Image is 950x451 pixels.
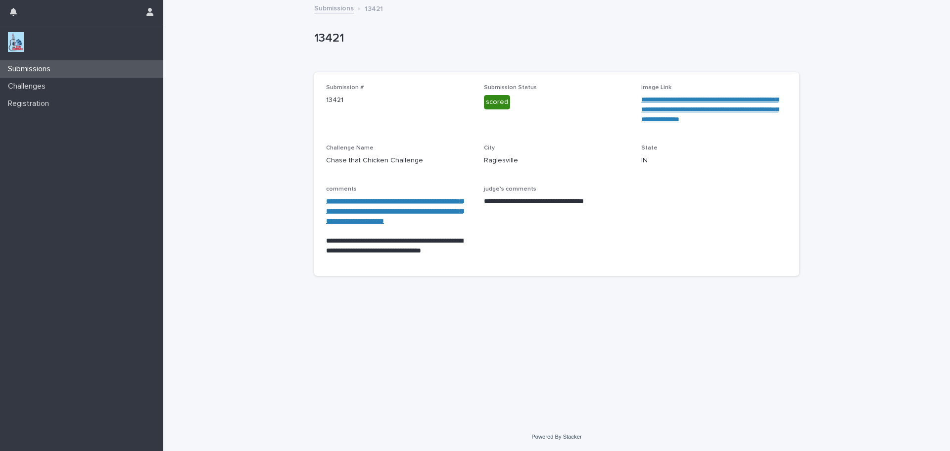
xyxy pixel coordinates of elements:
span: City [484,145,495,151]
p: 13421 [314,31,795,46]
p: Submissions [4,64,58,74]
p: Raglesville [484,155,630,166]
span: Submission # [326,85,364,91]
p: 13421 [365,2,383,13]
p: Challenges [4,82,53,91]
p: 13421 [326,95,472,105]
a: Powered By Stacker [531,434,581,440]
span: comments [326,186,357,192]
span: judge's comments [484,186,536,192]
p: Registration [4,99,57,108]
span: Submission Status [484,85,537,91]
img: jxsLJbdS1eYBI7rVAS4p [8,32,24,52]
a: Submissions [314,2,354,13]
span: Image Link [641,85,671,91]
span: Challenge Name [326,145,374,151]
span: State [641,145,658,151]
p: IN [641,155,787,166]
p: Chase that Chicken Challenge [326,155,472,166]
div: scored [484,95,510,109]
